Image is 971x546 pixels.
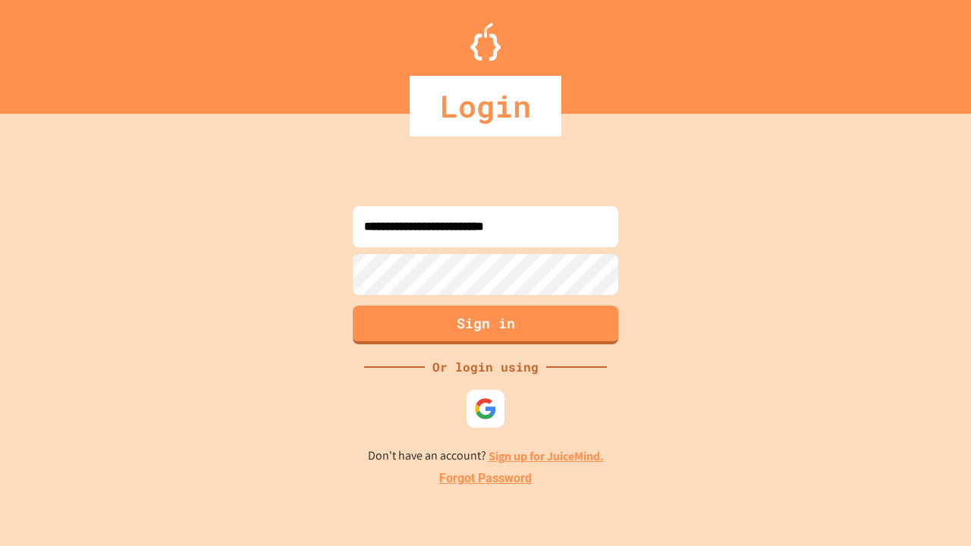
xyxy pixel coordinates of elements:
iframe: chat widget [845,419,956,484]
a: Forgot Password [439,469,532,488]
p: Don't have an account? [368,447,604,466]
div: Login [410,76,561,136]
button: Sign in [353,306,618,344]
img: google-icon.svg [474,397,497,420]
iframe: chat widget [907,485,956,531]
div: Or login using [425,358,546,376]
img: Logo.svg [470,23,501,61]
a: Sign up for JuiceMind. [489,448,604,464]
